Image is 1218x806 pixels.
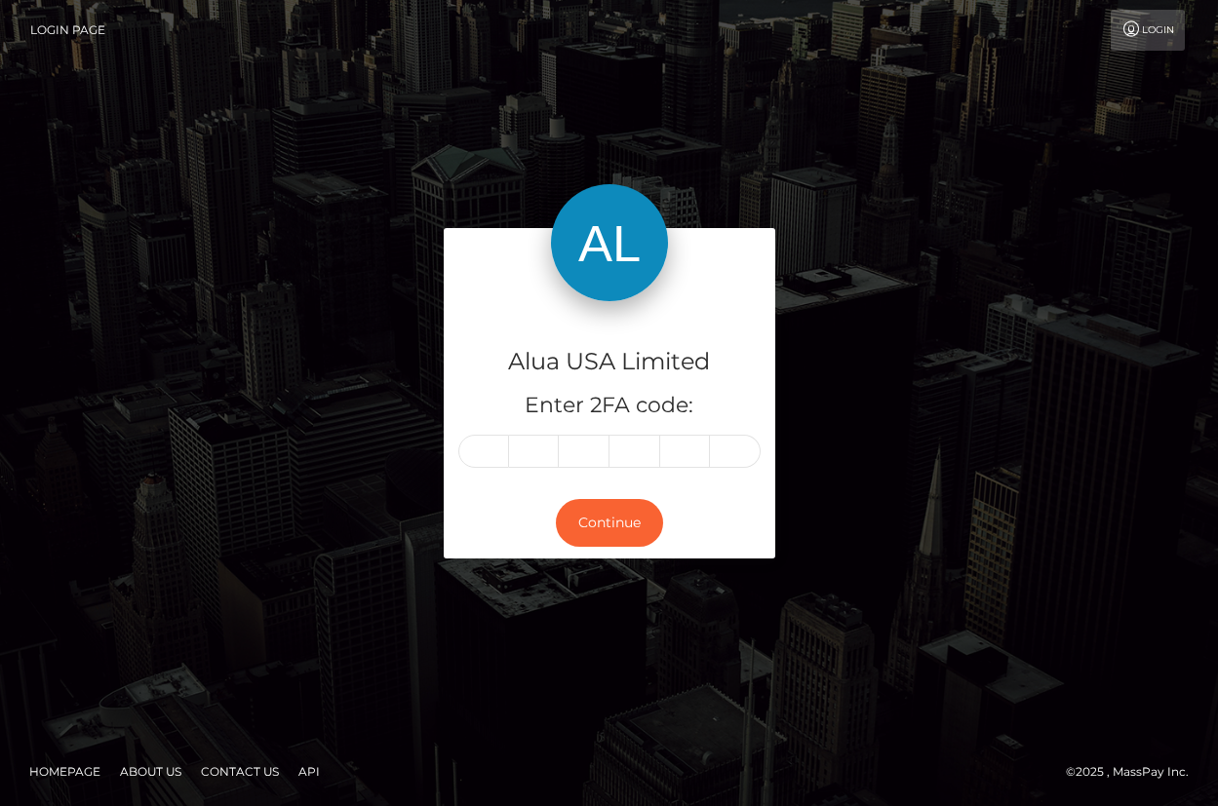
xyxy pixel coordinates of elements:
img: Alua USA Limited [551,184,668,301]
h5: Enter 2FA code: [458,391,761,421]
h4: Alua USA Limited [458,345,761,379]
div: © 2025 , MassPay Inc. [1066,761,1203,783]
a: Login [1111,10,1185,51]
a: API [291,756,328,787]
a: About Us [112,756,189,787]
a: Contact Us [193,756,287,787]
button: Continue [556,499,663,547]
a: Login Page [30,10,105,51]
a: Homepage [21,756,108,787]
